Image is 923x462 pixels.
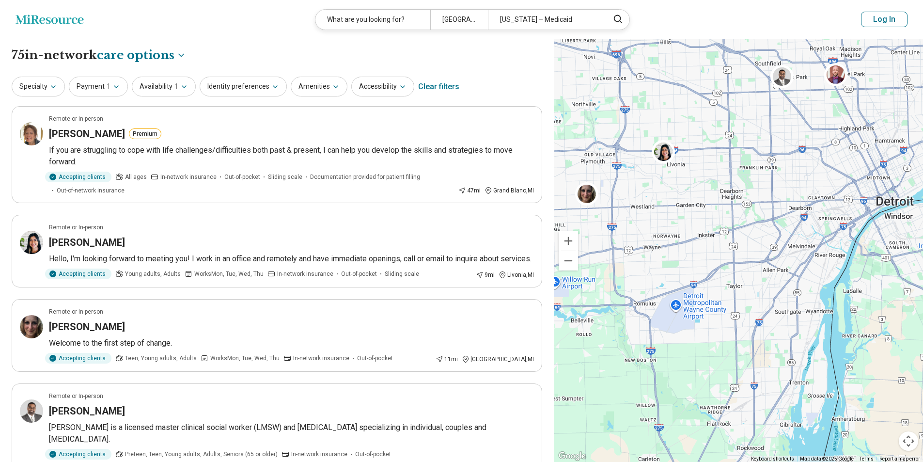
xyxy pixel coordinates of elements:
[277,270,333,278] span: In-network insurance
[45,172,111,182] div: Accepting clients
[45,269,111,279] div: Accepting clients
[341,270,377,278] span: Out-of-pocket
[293,354,349,363] span: In-network insurance
[125,270,181,278] span: Young adults, Adults
[49,253,534,265] p: Hello, I'm looking forward to meeting you! I work in an office and remotely and have immediate op...
[291,450,347,459] span: In-network insurance
[49,320,125,334] h3: [PERSON_NAME]
[200,77,287,96] button: Identity preferences
[97,47,186,64] button: Care options
[97,47,174,64] span: care options
[49,404,125,418] h3: [PERSON_NAME]
[125,173,147,181] span: All ages
[160,173,217,181] span: In-network insurance
[125,354,197,363] span: Teen, Young adults, Adults
[224,173,260,181] span: Out-of-pocket
[174,81,178,92] span: 1
[357,354,393,363] span: Out-of-pocket
[12,77,65,96] button: Specialty
[125,450,278,459] span: Preteen, Teen, Young adults, Adults, Seniors (65 or older)
[12,47,186,64] h1: 75 in-network
[194,270,264,278] span: Works Mon, Tue, Wed, Thu
[315,10,430,30] div: What are you looking for?
[430,10,488,30] div: [GEOGRAPHIC_DATA]
[418,75,459,98] div: Clear filters
[49,236,125,249] h3: [PERSON_NAME]
[57,186,125,195] span: Out-of-network insurance
[800,456,854,462] span: Map data ©2025 Google
[49,392,103,400] p: Remote or In-person
[49,422,534,445] p: [PERSON_NAME] is a licensed master clinical social worker (LMSW) and [MEDICAL_DATA] specializing ...
[488,10,603,30] div: [US_STATE] – Medicaid
[107,81,110,92] span: 1
[69,77,128,96] button: Payment1
[462,355,534,364] div: [GEOGRAPHIC_DATA] , MI
[49,337,534,349] p: Welcome to the first step of change.
[385,270,419,278] span: Sliding scale
[49,307,103,316] p: Remote or In-person
[49,127,125,141] h3: [PERSON_NAME]
[310,173,420,181] span: Documentation provided for patient filling
[210,354,280,363] span: Works Mon, Tue, Wed, Thu
[129,128,161,139] button: Premium
[458,186,481,195] div: 47 mi
[45,449,111,460] div: Accepting clients
[485,186,534,195] div: Grand Blanc , MI
[559,231,578,251] button: Zoom in
[45,353,111,364] div: Accepting clients
[879,456,920,462] a: Report a map error
[49,144,534,168] p: If you are struggling to cope with life challenges/difficulties both past & present, I can help y...
[355,450,391,459] span: Out-of-pocket
[499,271,534,279] div: Livonia , MI
[559,251,578,271] button: Zoom out
[49,223,103,232] p: Remote or In-person
[860,456,874,462] a: Terms (opens in new tab)
[49,114,103,123] p: Remote or In-person
[861,12,907,27] button: Log In
[351,77,414,96] button: Accessibility
[899,431,918,451] button: Map camera controls
[268,173,302,181] span: Sliding scale
[476,271,495,279] div: 9 mi
[132,77,196,96] button: Availability1
[436,355,458,364] div: 11 mi
[291,77,347,96] button: Amenities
